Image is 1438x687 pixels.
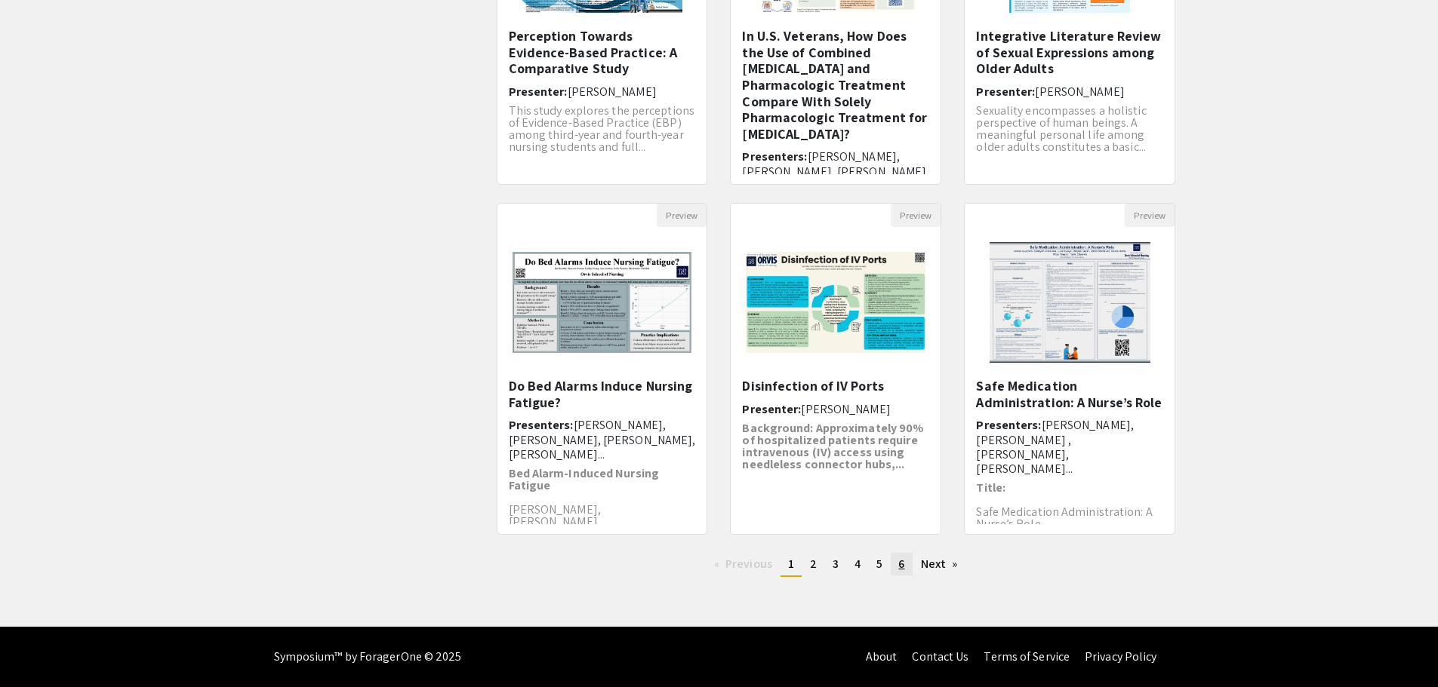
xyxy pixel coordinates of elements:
a: Next page [913,553,965,575]
span: Previous [725,556,772,572]
ul: Pagination [497,553,1176,577]
a: Privacy Policy [1085,649,1156,664]
h5: In U.S. Veterans, How Does the Use of Combined [MEDICAL_DATA] and Pharmacologic Treatment Compare... [742,28,929,142]
button: Preview [657,204,707,227]
h6: Presenter: [976,84,1163,99]
h6: Presenters: [509,418,696,462]
p: [PERSON_NAME], [PERSON_NAME]... [509,504,696,528]
a: About [866,649,898,664]
div: Open Presentation <p>Safe Medication Administration: A Nurse’s Role</p> [964,203,1175,535]
div: Open Presentation <p>Do Bed Alarms Induce Nursing Fatigue?</p> [497,203,708,535]
h5: Integrative Literature Review of Sexual Expressions among Older Adults [976,28,1163,77]
div: Symposium™ by ForagerOne © 2025 [274,627,462,687]
h5: Perception Towards Evidence-Based Practice: A Comparative Study [509,28,696,77]
img: <p>Disinfection of IV Ports</p> [731,237,941,368]
h5: Disinfection of IV Ports [742,378,929,394]
p: Safe Medication Administration: A Nurse’s Role [976,506,1163,530]
span: 2 [810,556,817,572]
span: [PERSON_NAME] [801,401,890,417]
button: Preview [1125,204,1175,227]
span: 1 [788,556,794,572]
a: Terms of Service [984,649,1070,664]
strong: Title: [976,480,1005,495]
a: Contact Us [912,649,968,664]
span: 3 [833,556,839,572]
strong: Background: Approximately 90% of hospitalized patients require intravenous (IV) access using need... [742,420,923,472]
div: Open Presentation <p>Disinfection of IV Ports</p> [730,203,941,535]
h6: Presenter: [742,402,929,416]
span: 4 [854,556,861,572]
h6: Presenters: [742,149,929,193]
span: 6 [898,556,904,572]
iframe: Chat [11,619,64,676]
span: [PERSON_NAME] [568,84,657,100]
h6: Presenter: [509,84,696,99]
span: [PERSON_NAME] [1035,84,1124,100]
h6: Presenters: [976,418,1163,476]
h5: Safe Medication Administration: A Nurse’s Role [976,378,1163,410]
span: [PERSON_NAME], [PERSON_NAME], [PERSON_NAME], [PERSON_NAME]... [509,417,696,462]
span: 5 [876,556,882,572]
span: [PERSON_NAME], [PERSON_NAME], [PERSON_NAME], [PERSON_NAME], T... [742,149,929,193]
button: Preview [891,204,941,227]
h5: Do Bed Alarms Induce Nursing Fatigue? [509,378,696,410]
strong: Bed Alarm-Induced Nursing Fatigue [509,465,660,493]
p: Sexuality encompasses a holistic perspective of human beings. A meaningful personal life among ol... [976,105,1163,153]
img: <p>Do Bed Alarms Induce Nursing Fatigue?</p> [497,237,707,368]
img: <p>Safe Medication Administration: A Nurse’s Role</p> [975,227,1165,378]
span: [PERSON_NAME], [PERSON_NAME] , [PERSON_NAME], [PERSON_NAME]... [976,417,1134,477]
p: This study explores the perceptions of Evidence-Based Practice (EBP) among third-year and fourth-... [509,105,696,153]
